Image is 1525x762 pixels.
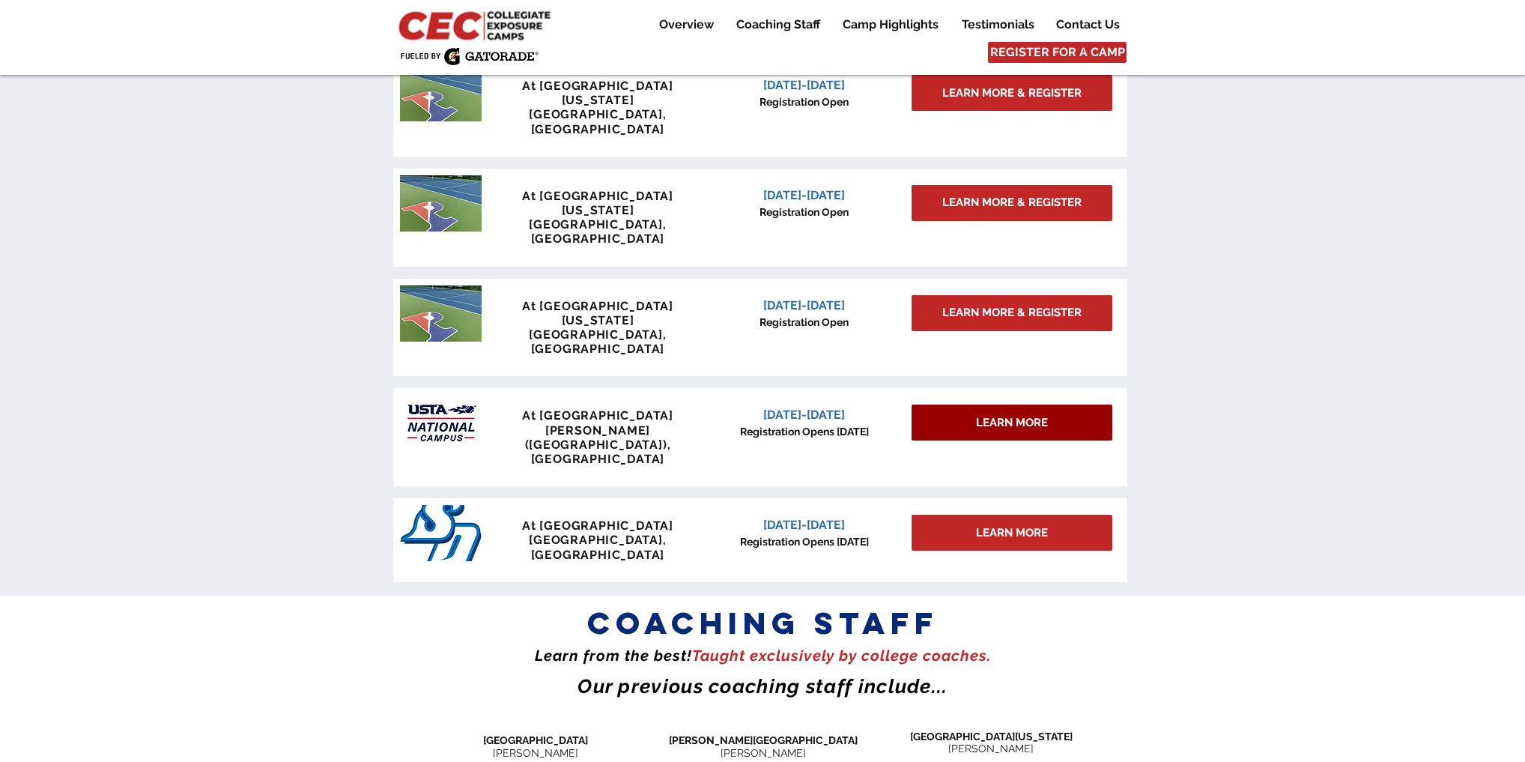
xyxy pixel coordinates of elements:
[912,185,1112,221] a: LEARN MORE & REGISTER
[1049,16,1127,34] p: Contact Us
[740,426,869,438] span: Registration Opens [DATE]
[831,16,950,34] a: Camp Highlights
[740,536,869,548] span: Registration Opens [DATE]
[835,16,946,34] p: Camp Highlights
[763,298,845,312] span: [DATE]-[DATE]
[912,405,1112,441] div: LEARN MORE
[948,743,1034,755] span: [PERSON_NAME]
[529,107,666,136] span: [GEOGRAPHIC_DATA], [GEOGRAPHIC_DATA]
[763,188,845,202] span: [DATE]-[DATE]
[760,206,849,218] span: Registration Open
[648,16,724,34] a: Overview
[400,395,482,451] img: USTA Campus image_edited.jpg
[529,533,666,561] span: [GEOGRAPHIC_DATA], [GEOGRAPHIC_DATA]
[522,79,673,107] span: At [GEOGRAPHIC_DATA][US_STATE]
[529,217,666,246] span: [GEOGRAPHIC_DATA], [GEOGRAPHIC_DATA]
[990,44,1125,61] span: REGISTER FOR A CAMP
[1045,16,1130,34] a: Contact Us
[493,747,578,759] span: [PERSON_NAME]
[951,16,1044,34] a: Testimonials
[400,175,482,232] img: penn tennis courts with logo.jpeg
[954,16,1042,34] p: Testimonials
[525,423,671,466] span: [PERSON_NAME] ([GEOGRAPHIC_DATA]), [GEOGRAPHIC_DATA]
[760,316,849,328] span: Registration Open
[763,78,845,92] span: [DATE]-[DATE]
[729,16,828,34] p: Coaching Staff
[522,299,673,327] span: At [GEOGRAPHIC_DATA][US_STATE]
[400,505,482,561] img: San_Diego_Toreros_logo.png
[522,189,673,217] span: At [GEOGRAPHIC_DATA][US_STATE]
[976,415,1048,431] span: LEARN MORE
[912,75,1112,111] a: LEARN MORE & REGISTER
[942,195,1082,211] span: LEARN MORE & REGISTER
[692,647,991,665] span: Taught exclusively by college coaches​.
[725,16,831,34] a: Coaching Staff
[912,515,1112,551] div: LEARN MORE
[669,734,858,746] span: [PERSON_NAME][GEOGRAPHIC_DATA]
[522,518,673,533] span: At [GEOGRAPHIC_DATA]
[400,65,482,121] img: penn tennis courts with logo.jpeg
[910,731,1073,743] span: [GEOGRAPHIC_DATA][US_STATE]
[763,408,845,422] span: [DATE]-[DATE]
[535,647,692,665] span: Learn from the best!
[400,47,539,65] img: Fueled by Gatorade.png
[522,408,673,423] span: At [GEOGRAPHIC_DATA]
[942,85,1082,101] span: LEARN MORE & REGISTER
[763,518,845,532] span: [DATE]-[DATE]
[577,675,948,698] span: Our previous coaching staff include...
[635,16,1130,34] nav: Site
[483,734,588,746] span: [GEOGRAPHIC_DATA]
[976,525,1048,541] span: LEARN MORE
[988,42,1127,63] a: REGISTER FOR A CAMP
[587,604,939,642] span: coaching staff
[400,285,482,342] img: penn tennis courts with logo.jpeg
[912,295,1112,331] a: LEARN MORE & REGISTER
[942,305,1082,321] span: LEARN MORE & REGISTER
[760,96,849,108] span: Registration Open
[395,7,557,42] img: CEC Logo Primary_edited.jpg
[529,327,666,356] span: [GEOGRAPHIC_DATA], [GEOGRAPHIC_DATA]
[652,16,721,34] p: Overview
[721,747,806,759] span: [PERSON_NAME]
